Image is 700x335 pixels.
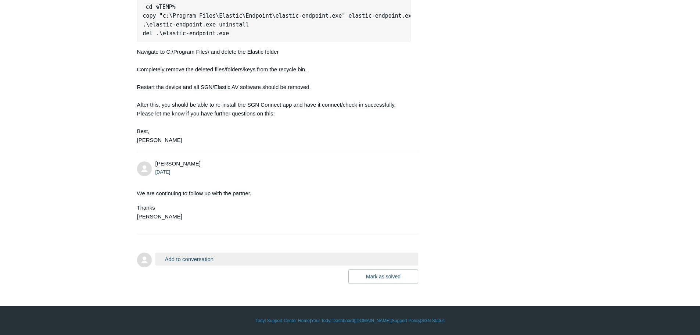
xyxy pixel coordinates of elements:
button: Add to conversation [155,253,419,265]
a: Support Policy [392,317,420,324]
a: [DOMAIN_NAME] [355,317,391,324]
a: Your Todyl Dashboard [311,317,354,324]
a: SGN Status [421,317,445,324]
button: Mark as solved [348,269,418,284]
div: | | | | [137,317,563,324]
p: Thanks [PERSON_NAME] [137,203,411,221]
a: Todyl Support Center Home [255,317,310,324]
span: Scott Quinonez [155,160,201,167]
time: 09/04/2025, 11:18 [155,169,170,175]
p: We are continuing to follow up with the partner. [137,189,411,198]
code: cd %TEMP% copy "c:\Program Files\Elastic\Endpoint\elastic-endpoint.exe" elastic-endpoint.exe .\el... [143,3,415,37]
